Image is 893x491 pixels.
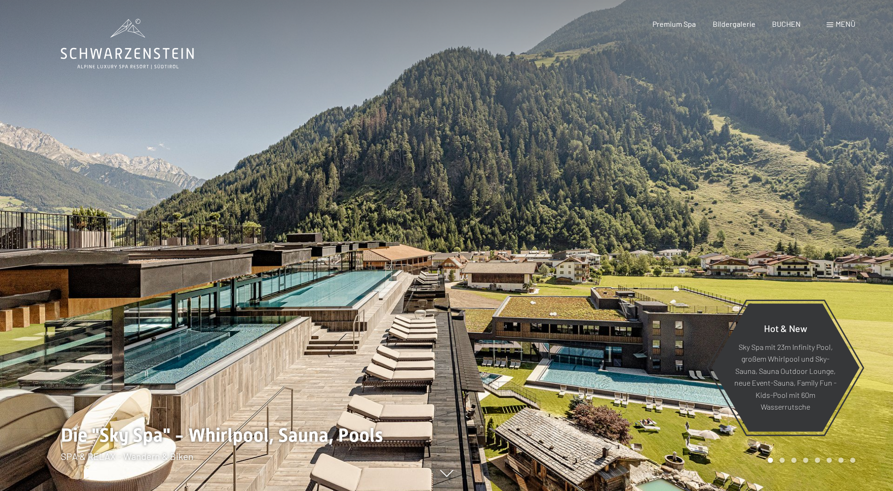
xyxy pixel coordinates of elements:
div: Carousel Page 1 (Current Slide) [768,458,773,463]
p: Sky Spa mit 23m Infinity Pool, großem Whirlpool und Sky-Sauna, Sauna Outdoor Lounge, neue Event-S... [734,341,837,413]
a: BUCHEN [772,19,801,28]
div: Carousel Page 7 [838,458,844,463]
div: Carousel Pagination [764,458,855,463]
div: Carousel Page 2 [780,458,785,463]
span: Hot & New [764,322,807,333]
div: Carousel Page 5 [815,458,820,463]
a: Bildergalerie [713,19,756,28]
div: Carousel Page 6 [827,458,832,463]
div: Carousel Page 4 [803,458,808,463]
span: Menü [836,19,855,28]
div: Carousel Page 3 [791,458,796,463]
a: Hot & New Sky Spa mit 23m Infinity Pool, großem Whirlpool und Sky-Sauna, Sauna Outdoor Lounge, ne... [711,303,860,432]
a: Premium Spa [652,19,696,28]
div: Carousel Page 8 [850,458,855,463]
